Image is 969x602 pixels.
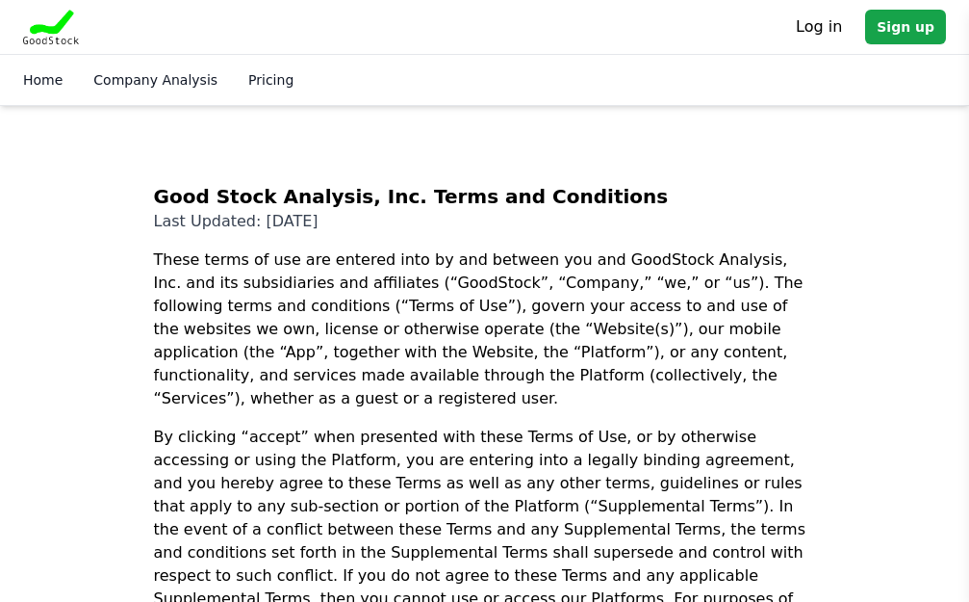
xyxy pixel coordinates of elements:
[154,210,816,233] p: Last Updated: [DATE]
[23,72,63,88] a: Home
[796,15,842,39] a: Log in
[154,183,816,210] h1: Good Stock Analysis, Inc. Terms and Conditions
[865,10,946,44] a: Sign up
[248,72,293,88] a: Pricing
[154,249,816,410] p: These terms of use are entered into by and between you and GoodStock Analysis, Inc. and its subsi...
[93,72,217,88] a: Company Analysis
[23,10,79,44] img: Goodstock Logo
